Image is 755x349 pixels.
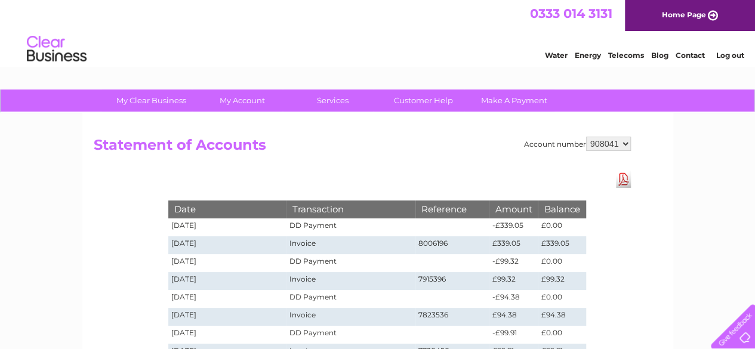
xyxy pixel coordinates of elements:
img: logo.png [26,31,87,67]
td: [DATE] [168,290,286,308]
div: Clear Business is a trading name of Verastar Limited (registered in [GEOGRAPHIC_DATA] No. 3667643... [96,7,660,58]
td: DD Payment [286,290,415,308]
td: £94.38 [538,308,585,326]
a: 0333 014 3131 [530,6,612,21]
td: DD Payment [286,254,415,272]
td: £0.00 [538,326,585,344]
th: Transaction [286,200,415,218]
td: [DATE] [168,326,286,344]
th: Amount [489,200,538,218]
td: [DATE] [168,308,286,326]
td: £339.05 [538,236,585,254]
th: Balance [538,200,585,218]
td: [DATE] [168,272,286,290]
a: Services [283,89,382,112]
th: Reference [415,200,489,218]
td: DD Payment [286,326,415,344]
td: £0.00 [538,254,585,272]
td: £94.38 [489,308,538,326]
td: [DATE] [168,236,286,254]
a: Contact [676,51,705,60]
a: Download Pdf [616,171,631,188]
td: 7915396 [415,272,489,290]
td: [DATE] [168,218,286,236]
td: Invoice [286,236,415,254]
div: Account number [524,137,631,151]
td: DD Payment [286,218,415,236]
td: -£339.05 [489,218,538,236]
td: Invoice [286,272,415,290]
td: £99.32 [489,272,538,290]
a: My Clear Business [102,89,201,112]
td: Invoice [286,308,415,326]
a: Water [545,51,568,60]
th: Date [168,200,286,218]
td: £339.05 [489,236,538,254]
a: Blog [651,51,668,60]
td: £0.00 [538,218,585,236]
td: £99.32 [538,272,585,290]
td: -£94.38 [489,290,538,308]
a: Energy [575,51,601,60]
td: -£99.32 [489,254,538,272]
a: Customer Help [374,89,473,112]
h2: Statement of Accounts [94,137,631,159]
td: -£99.91 [489,326,538,344]
td: [DATE] [168,254,286,272]
td: 7823536 [415,308,489,326]
td: 8006196 [415,236,489,254]
a: Make A Payment [465,89,563,112]
a: Telecoms [608,51,644,60]
a: Log out [716,51,744,60]
td: £0.00 [538,290,585,308]
a: My Account [193,89,291,112]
